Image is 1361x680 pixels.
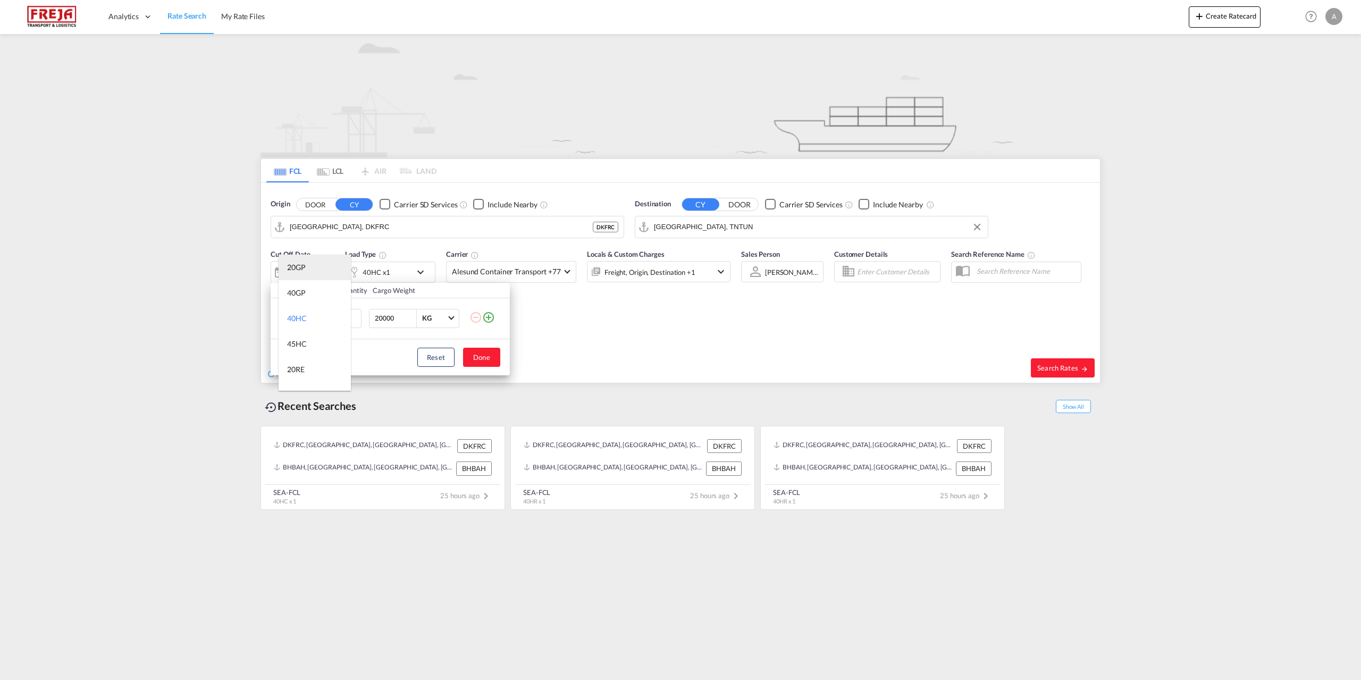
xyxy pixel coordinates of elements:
[287,313,307,324] div: 40HC
[287,262,306,273] div: 20GP
[287,339,307,349] div: 45HC
[287,390,305,400] div: 40RE
[287,288,306,298] div: 40GP
[287,364,305,375] div: 20RE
